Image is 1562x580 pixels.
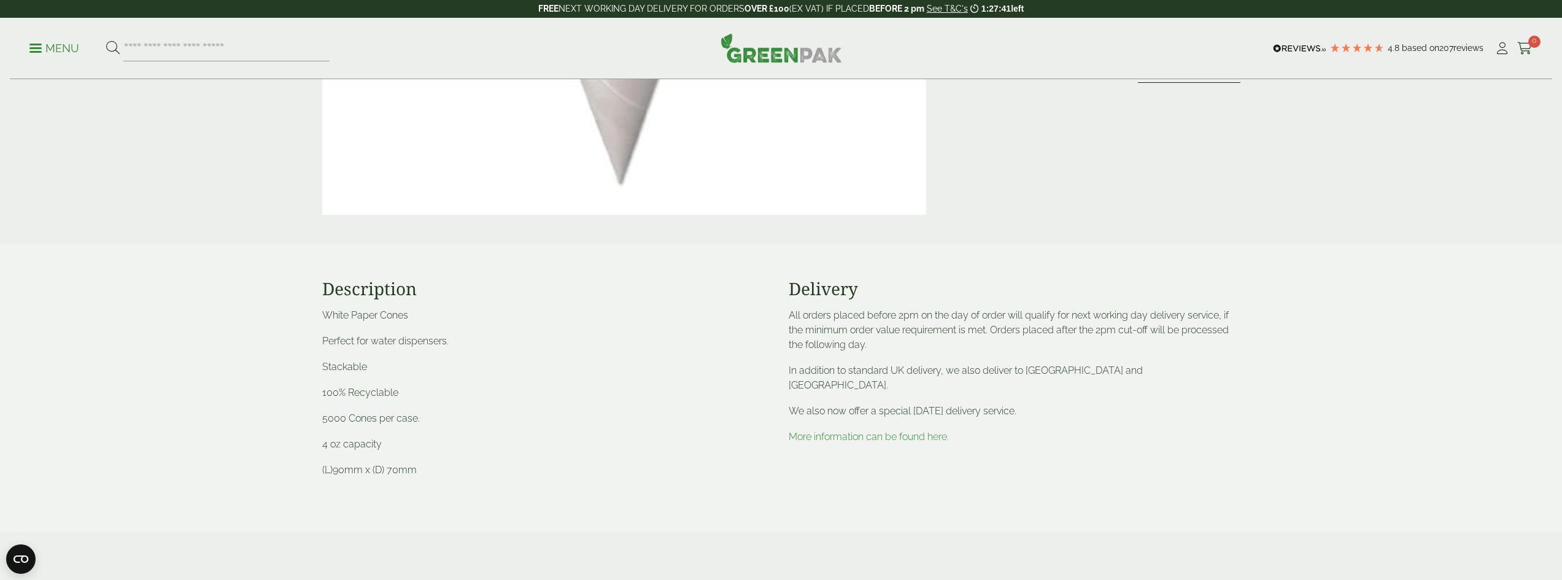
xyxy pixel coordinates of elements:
p: In addition to standard UK delivery, we also deliver to [GEOGRAPHIC_DATA] and [GEOGRAPHIC_DATA]. [789,363,1240,393]
p: Menu [29,41,79,56]
p: 100% Recyclable [322,385,774,400]
p: Perfect for water dispensers. [322,334,774,349]
p: 4 oz capacity [322,437,774,452]
p: We also now offer a special [DATE] delivery service. [789,404,1240,419]
p: 5000 Cones per case. [322,411,774,426]
a: More information can be found here. [789,431,949,443]
span: 4.8 [1388,43,1402,53]
img: GreenPak Supplies [721,33,842,63]
div: 4.79 Stars [1329,42,1385,53]
h3: Description [322,279,774,300]
button: Open CMP widget [6,544,36,574]
strong: BEFORE 2 pm [869,4,924,14]
span: 207 [1439,43,1453,53]
p: All orders placed before 2pm on the day of order will qualify for next working day delivery servi... [789,308,1240,352]
strong: OVER £100 [744,4,789,14]
span: reviews [1453,43,1483,53]
a: See T&C's [927,4,968,14]
span: Based on [1402,43,1439,53]
a: Menu [29,41,79,53]
i: Cart [1517,42,1533,55]
i: My Account [1494,42,1510,55]
p: (L)90mm x (D) 70mm [322,463,774,478]
p: White Paper Cones [322,308,774,323]
strong: FREE [538,4,559,14]
span: 1:27:41 [981,4,1011,14]
span: left [1011,4,1024,14]
h3: Delivery [789,279,1240,300]
img: REVIEWS.io [1273,44,1326,53]
span: 0 [1528,36,1541,48]
a: 0 [1517,39,1533,58]
p: Stackable [322,360,774,374]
